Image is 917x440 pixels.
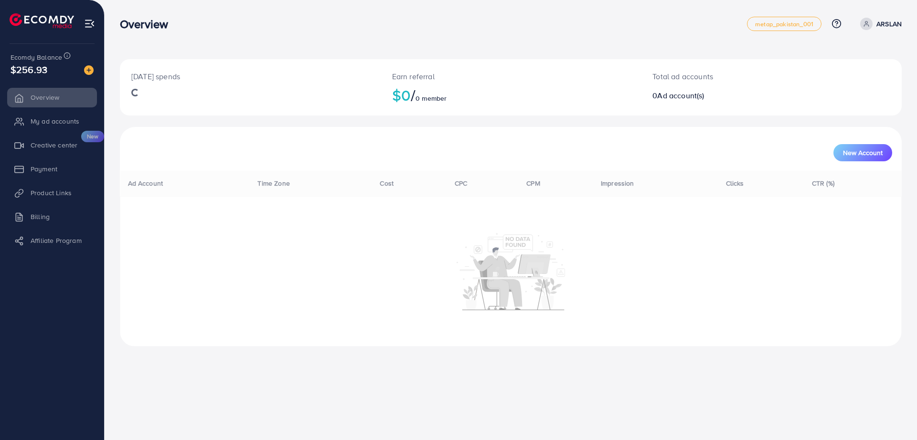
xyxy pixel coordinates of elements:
span: Ad account(s) [657,90,704,101]
span: / [411,84,416,106]
h2: 0 [652,91,825,100]
span: Ecomdy Balance [11,52,62,62]
span: 0 member [416,94,447,103]
h3: Overview [120,17,176,31]
p: [DATE] spends [131,71,369,82]
span: $256.93 [11,63,47,76]
p: Total ad accounts [652,71,825,82]
p: Earn referral [392,71,630,82]
img: image [84,65,94,75]
a: ARSLAN [856,18,902,30]
p: ARSLAN [876,18,902,30]
span: metap_pakistan_001 [755,21,813,27]
span: New Account [843,149,883,156]
button: New Account [833,144,892,161]
a: metap_pakistan_001 [747,17,821,31]
img: menu [84,18,95,29]
h2: $0 [392,86,630,104]
img: logo [10,13,74,28]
